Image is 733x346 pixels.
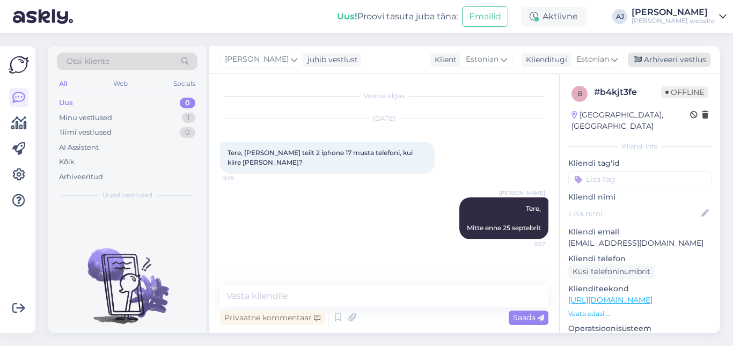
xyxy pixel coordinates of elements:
[180,98,195,108] div: 0
[632,8,727,25] a: [PERSON_NAME][PERSON_NAME] website
[568,142,712,151] div: Kliendi info
[220,91,548,101] div: Vestlus algas
[59,172,103,182] div: Arhiveeritud
[568,283,712,295] p: Klienditeekond
[303,54,358,65] div: juhib vestlust
[632,17,715,25] div: [PERSON_NAME] website
[57,77,69,91] div: All
[612,9,627,24] div: AJ
[505,240,545,248] span: 9:37
[220,114,548,123] div: [DATE]
[568,238,712,249] p: [EMAIL_ADDRESS][DOMAIN_NAME]
[59,157,75,167] div: Kõik
[225,54,289,65] span: [PERSON_NAME]
[182,113,195,123] div: 1
[228,149,414,166] span: Tere, [PERSON_NAME] teilt 2 iphone 17 musta telefoni, kui kiire [PERSON_NAME]?
[462,6,508,27] button: Emailid
[568,264,655,279] div: Küsi telefoninumbrit
[571,109,690,132] div: [GEOGRAPHIC_DATA], [GEOGRAPHIC_DATA]
[576,54,609,65] span: Estonian
[568,192,712,203] p: Kliendi nimi
[9,55,29,75] img: Askly Logo
[577,90,582,98] span: b
[223,174,263,182] span: 9:25
[59,127,112,138] div: Tiimi vestlused
[337,10,458,23] div: Proovi tasuta juba täna:
[180,127,195,138] div: 0
[513,313,544,322] span: Saada
[59,98,73,108] div: Uus
[111,77,130,91] div: Web
[59,113,112,123] div: Minu vestlused
[568,226,712,238] p: Kliendi email
[171,77,197,91] div: Socials
[632,8,715,17] div: [PERSON_NAME]
[67,56,109,67] span: Otsi kliente
[628,53,710,67] div: Arhiveeri vestlus
[522,54,567,65] div: Klienditugi
[102,190,152,200] span: Uued vestlused
[568,295,653,305] a: [URL][DOMAIN_NAME]
[568,171,712,187] input: Lisa tag
[220,311,325,325] div: Privaatne kommentaar
[568,158,712,169] p: Kliendi tag'id
[48,229,206,326] img: No chats
[594,86,661,99] div: # b4kjt3fe
[59,142,99,153] div: AI Assistent
[569,208,699,219] input: Lisa nimi
[568,323,712,334] p: Operatsioonisüsteem
[430,54,457,65] div: Klient
[661,86,708,98] span: Offline
[568,309,712,319] p: Vaata edasi ...
[499,189,545,197] span: [PERSON_NAME]
[337,11,357,21] b: Uus!
[466,54,499,65] span: Estonian
[521,7,587,26] div: Aktiivne
[568,253,712,264] p: Kliendi telefon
